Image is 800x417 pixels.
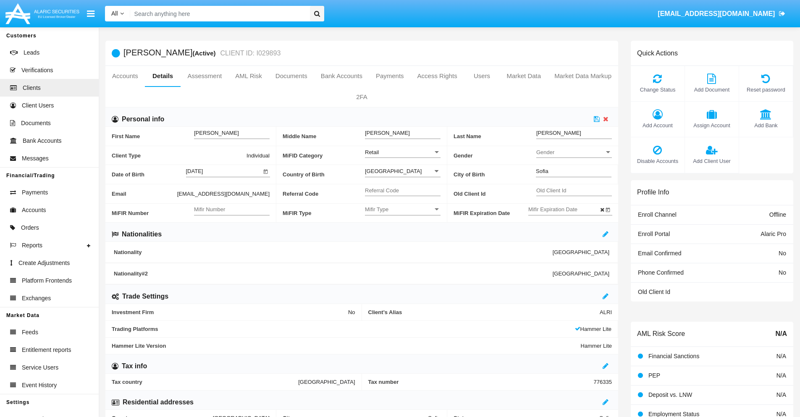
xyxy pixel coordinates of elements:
[761,231,786,237] span: Alaric Pro
[283,127,365,146] span: Middle Name
[105,9,130,18] a: All
[454,184,536,203] span: Old Client Id
[775,329,787,339] span: N/A
[24,48,39,57] span: Leads
[112,189,177,198] span: Email
[269,66,314,86] a: Documents
[114,249,553,255] span: Nationality
[22,363,58,372] span: Service Users
[454,204,528,223] span: MiFIR Expiration Date
[638,250,681,257] span: Email Confirmed
[22,381,57,390] span: Event History
[689,121,734,129] span: Assign Account
[776,353,786,359] span: N/A
[105,87,618,107] a: 2FA
[548,66,618,86] a: Market Data Markup
[21,119,51,128] span: Documents
[594,379,612,385] span: 776335
[21,66,53,75] span: Verifications
[23,84,41,92] span: Clients
[23,136,62,145] span: Bank Accounts
[637,49,678,57] h6: Quick Actions
[369,66,411,86] a: Payments
[112,309,348,315] span: Investment Firm
[112,343,581,349] span: Hammer Lite Version
[314,66,369,86] a: Bank Accounts
[192,48,218,58] div: (Active)
[769,211,786,218] span: Offline
[218,50,281,57] small: CLIENT ID: I029893
[500,66,548,86] a: Market Data
[283,204,365,223] span: MiFIR Type
[21,223,39,232] span: Orders
[114,270,553,277] span: Nationality #2
[454,127,536,146] span: Last Name
[365,149,379,155] span: Retail
[638,231,670,237] span: Enroll Portal
[638,288,670,295] span: Old Client Id
[22,294,51,303] span: Exchanges
[638,211,677,218] span: Enroll Channel
[228,66,269,86] a: AML Risk
[637,188,669,196] h6: Profile Info
[635,157,680,165] span: Disable Accounts
[130,6,307,21] input: Search
[123,398,194,407] h6: Residential addresses
[637,330,685,338] h6: AML Risk Score
[689,157,734,165] span: Add Client User
[18,259,70,268] span: Create Adjustments
[283,146,365,165] span: MiFID Category
[181,66,228,86] a: Assessment
[454,146,536,165] span: Gender
[22,346,71,354] span: Entitlement reports
[776,391,786,398] span: N/A
[648,391,692,398] span: Deposit vs. LNW
[112,204,194,223] span: MiFIR Number
[22,206,46,215] span: Accounts
[536,149,604,156] span: Gender
[22,276,72,285] span: Platform Frontends
[122,362,147,371] h6: Tax info
[22,241,42,250] span: Reports
[600,309,612,315] span: ALRI
[122,115,164,124] h6: Personal info
[122,292,168,301] h6: Trade Settings
[22,101,54,110] span: Client Users
[635,86,680,94] span: Change Status
[581,343,612,349] span: Hammer Lite
[112,165,186,184] span: Date of Birth
[604,205,612,213] button: Open calendar
[262,167,270,175] button: Open calendar
[145,66,181,86] a: Details
[779,269,786,276] span: No
[112,127,194,146] span: First Name
[411,66,464,86] a: Access Rights
[464,66,500,86] a: Users
[298,379,355,385] span: [GEOGRAPHIC_DATA]
[575,326,611,332] span: Hammer Lite
[283,184,365,203] span: Referral Code
[22,188,48,197] span: Payments
[111,10,118,17] span: All
[365,206,433,213] span: Mifir Type
[779,250,786,257] span: No
[177,189,270,198] span: [EMAIL_ADDRESS][DOMAIN_NAME]
[247,151,270,160] span: Individual
[123,48,281,58] h5: [PERSON_NAME]
[454,165,536,184] span: City of Birth
[743,121,789,129] span: Add Bank
[22,154,49,163] span: Messages
[112,151,247,160] span: Client Type
[648,353,699,359] span: Financial Sanctions
[658,10,775,17] span: [EMAIL_ADDRESS][DOMAIN_NAME]
[689,86,734,94] span: Add Document
[112,326,575,332] span: Trading Platforms
[654,2,790,26] a: [EMAIL_ADDRESS][DOMAIN_NAME]
[553,270,609,277] span: [GEOGRAPHIC_DATA]
[648,372,660,379] span: PEP
[368,379,594,385] span: Tax number
[553,249,609,255] span: [GEOGRAPHIC_DATA]
[22,328,38,337] span: Feeds
[776,372,786,379] span: N/A
[743,86,789,94] span: Reset password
